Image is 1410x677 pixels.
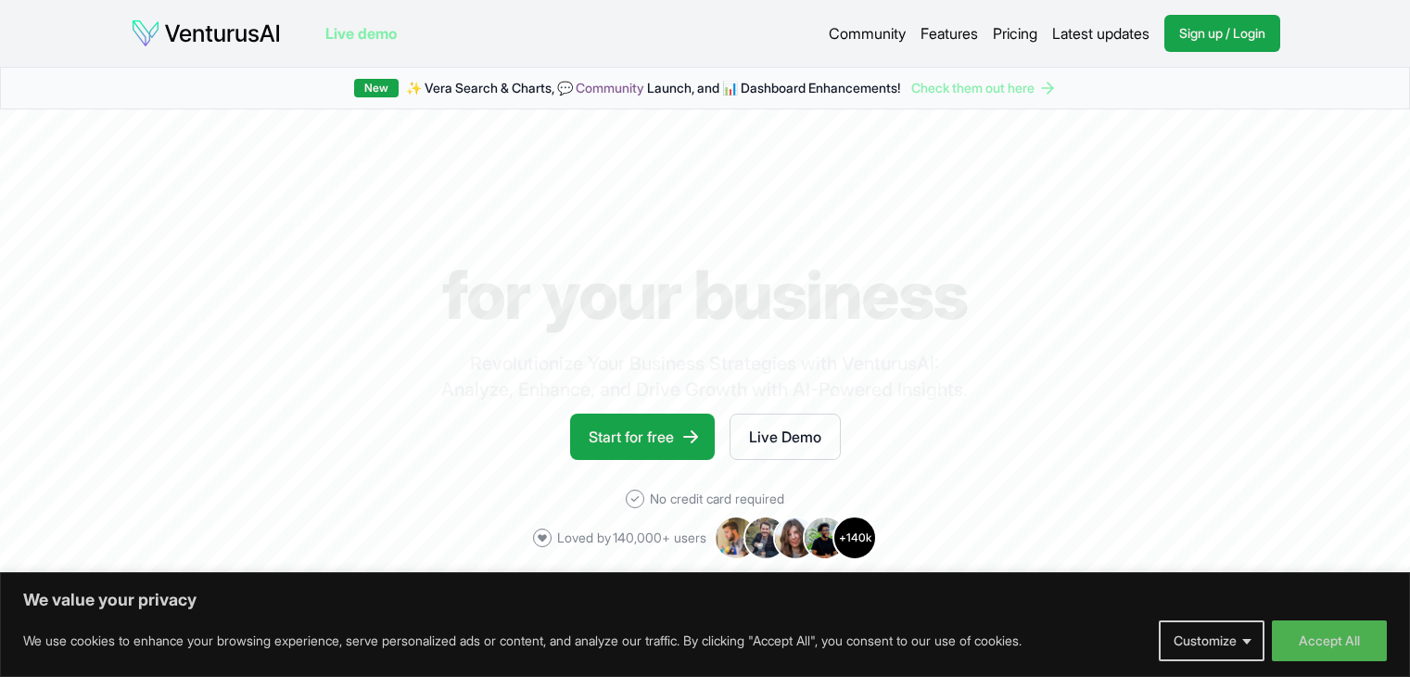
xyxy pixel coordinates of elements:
[1052,22,1150,45] a: Latest updates
[325,22,397,45] a: Live demo
[743,516,788,560] img: Avatar 2
[570,414,715,460] a: Start for free
[1164,15,1280,52] a: Sign up / Login
[993,22,1037,45] a: Pricing
[406,79,900,97] span: ✨ Vera Search & Charts, 💬 Launch, and 📊 Dashboard Enhancements!
[921,22,978,45] a: Features
[714,516,758,560] img: Avatar 1
[773,516,818,560] img: Avatar 3
[1159,620,1264,661] button: Customize
[730,414,841,460] a: Live Demo
[354,79,399,97] div: New
[23,589,1387,611] p: We value your privacy
[23,630,1022,652] p: We use cookies to enhance your browsing experience, serve personalized ads or content, and analyz...
[829,22,906,45] a: Community
[131,19,281,48] img: logo
[576,80,644,96] a: Community
[1179,24,1265,43] span: Sign up / Login
[1272,620,1387,661] button: Accept All
[803,516,847,560] img: Avatar 4
[911,79,1057,97] a: Check them out here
